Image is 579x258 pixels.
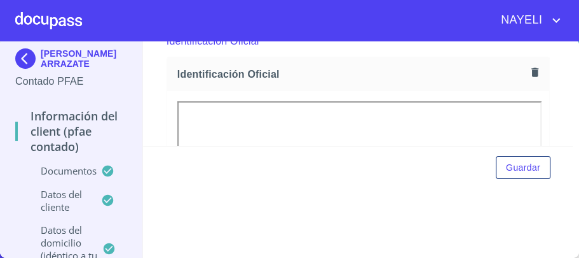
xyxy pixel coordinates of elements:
[506,160,540,176] span: Guardar
[15,48,127,74] div: [PERSON_NAME] ARRAZATE
[496,156,550,180] button: Guardar
[491,10,548,31] span: NAYELI
[491,10,564,31] button: account of current user
[15,108,127,154] p: Información del Client (PFAE contado)
[167,34,259,49] p: Identificación Oficial
[15,48,41,69] img: Docupass spot blue
[177,68,527,81] span: Identificación Oficial
[15,74,127,89] p: Contado PFAE
[41,48,127,69] p: [PERSON_NAME] ARRAZATE
[15,188,101,213] p: Datos del cliente
[15,164,101,177] p: Documentos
